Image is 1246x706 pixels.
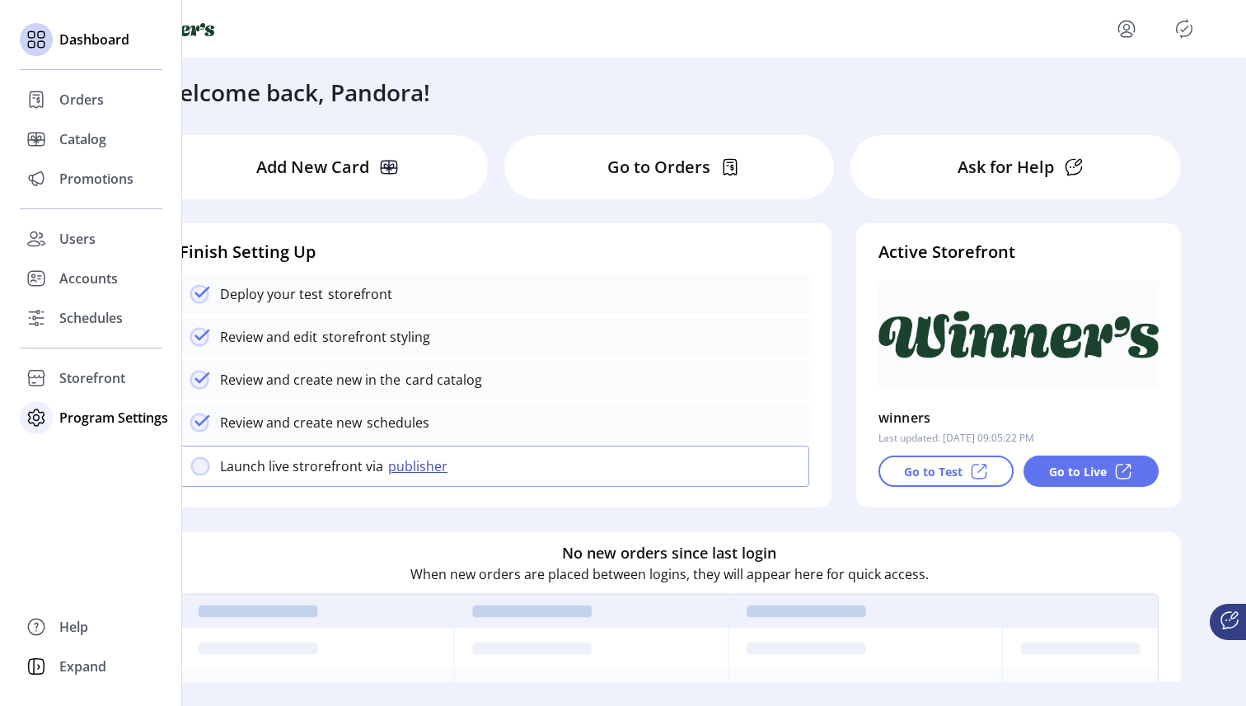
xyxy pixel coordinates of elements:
[562,542,776,564] h6: No new orders since last login
[400,370,482,390] p: card catalog
[256,155,369,180] p: Add New Card
[878,431,1034,446] p: Last updated: [DATE] 09:05:22 PM
[958,155,1054,180] p: Ask for Help
[59,30,129,49] span: Dashboard
[1113,16,1140,42] button: menu
[59,229,96,249] span: Users
[158,75,430,110] h3: Welcome back, Pandora!
[878,404,931,431] p: winners
[59,368,125,388] span: Storefront
[1049,463,1107,480] p: Go to Live
[220,284,323,304] p: Deploy your test
[323,284,392,304] p: storefront
[59,308,123,328] span: Schedules
[878,240,1159,264] h4: Active Storefront
[607,155,710,180] p: Go to Orders
[59,90,104,110] span: Orders
[317,327,430,347] p: storefront styling
[1171,16,1197,42] button: Publisher Panel
[59,657,106,676] span: Expand
[59,408,168,428] span: Program Settings
[220,327,317,347] p: Review and edit
[59,269,118,288] span: Accounts
[220,370,400,390] p: Review and create new in the
[220,413,362,432] p: Review and create new
[59,169,133,189] span: Promotions
[904,463,963,480] p: Go to Test
[59,617,88,637] span: Help
[410,564,929,584] p: When new orders are placed between logins, they will appear here for quick access.
[383,456,457,476] button: publisher
[59,129,106,149] span: Catalog
[220,456,383,476] p: Launch live strorefront via
[362,413,429,432] p: schedules
[180,240,809,264] h4: Finish Setting Up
